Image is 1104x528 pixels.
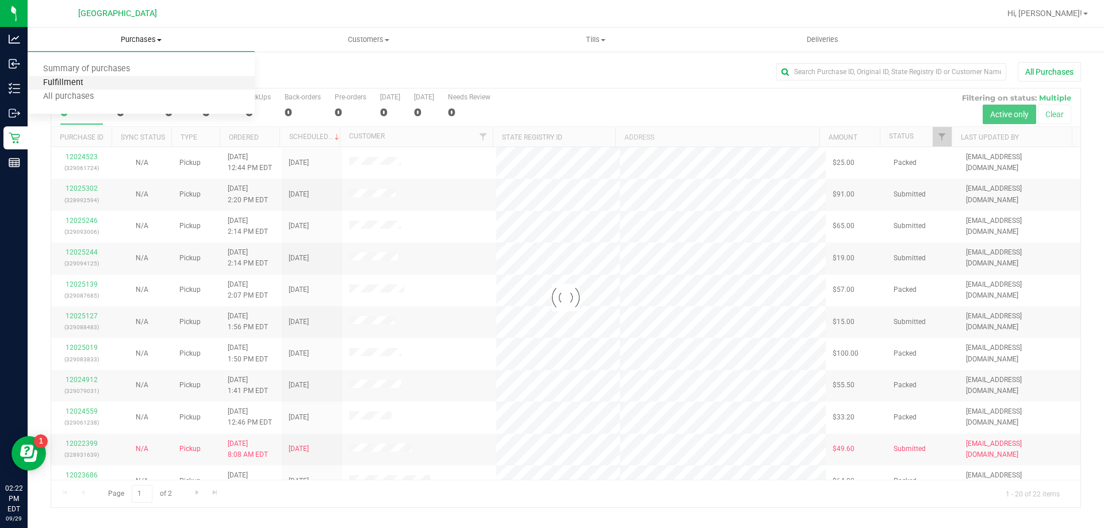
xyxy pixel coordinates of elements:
span: Tills [482,34,708,45]
inline-svg: Inventory [9,83,20,94]
p: 02:22 PM EDT [5,483,22,514]
a: Customers [255,28,482,52]
span: Customers [255,34,481,45]
inline-svg: Reports [9,157,20,168]
a: Tills [482,28,709,52]
p: 09/29 [5,514,22,523]
inline-svg: Inbound [9,58,20,70]
a: Purchases Summary of purchases Fulfillment All purchases [28,28,255,52]
span: [GEOGRAPHIC_DATA] [78,9,157,18]
span: All purchases [28,92,109,102]
input: Search Purchase ID, Original ID, State Registry ID or Customer Name... [776,63,1006,80]
span: Summary of purchases [28,64,145,74]
span: Hi, [PERSON_NAME]! [1007,9,1082,18]
span: Purchases [28,34,255,45]
iframe: Resource center [11,436,46,471]
inline-svg: Analytics [9,33,20,45]
iframe: Resource center unread badge [34,434,48,448]
inline-svg: Retail [9,132,20,144]
span: Deliveries [791,34,854,45]
button: All Purchases [1018,62,1081,82]
span: Fulfillment [28,78,99,88]
a: Deliveries [709,28,936,52]
inline-svg: Outbound [9,107,20,119]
